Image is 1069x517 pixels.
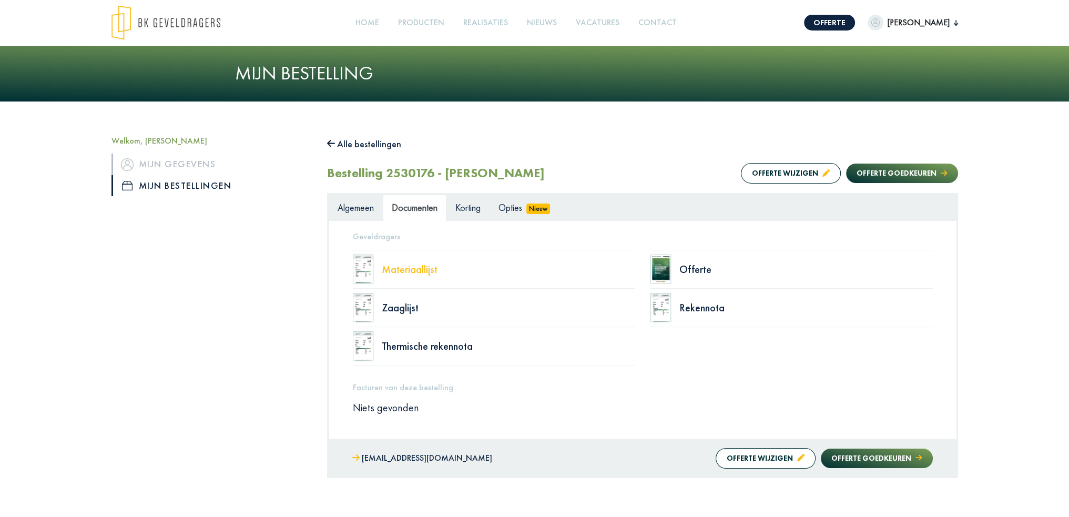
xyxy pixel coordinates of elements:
img: doc [353,255,374,284]
img: logo [111,5,220,40]
span: Algemeen [338,201,374,214]
button: Offerte goedkeuren [821,449,932,468]
h5: Welkom, [PERSON_NAME] [111,136,311,146]
span: Documenten [392,201,437,214]
div: Zaaglijst [382,302,635,313]
a: Producten [394,11,449,35]
div: Rekennota [679,302,933,313]
img: doc [353,293,374,322]
img: icon [121,158,134,171]
img: doc [353,331,374,361]
div: Materiaallijst [382,264,635,275]
a: iconMijn bestellingen [111,175,311,196]
h5: Facturen van deze bestelling [353,382,933,392]
ul: Tabs [329,195,956,220]
img: doc [650,255,671,284]
span: Opties [498,201,522,214]
span: [PERSON_NAME] [883,16,954,29]
button: Offerte wijzigen [716,448,816,469]
button: [PERSON_NAME] [868,15,958,31]
a: Nieuws [523,11,561,35]
img: dummypic.png [868,15,883,31]
a: iconMijn gegevens [111,154,311,175]
div: Thermische rekennota [382,341,635,351]
button: Offerte wijzigen [741,163,841,184]
a: Contact [634,11,681,35]
div: Offerte [679,264,933,275]
button: Offerte goedkeuren [846,164,958,183]
a: [EMAIL_ADDRESS][DOMAIN_NAME] [352,451,492,466]
div: Niets gevonden [345,401,941,414]
a: Offerte [804,15,855,31]
img: doc [650,293,671,322]
img: icon [122,181,133,190]
h2: Bestelling 2530176 - [PERSON_NAME] [327,166,545,181]
button: Alle bestellingen [327,136,402,153]
h5: Geveldragers [353,231,933,241]
a: Vacatures [572,11,624,35]
span: Korting [455,201,481,214]
span: Nieuw [526,204,551,214]
h1: Mijn bestelling [235,62,834,85]
a: Realisaties [459,11,512,35]
a: Home [351,11,383,35]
